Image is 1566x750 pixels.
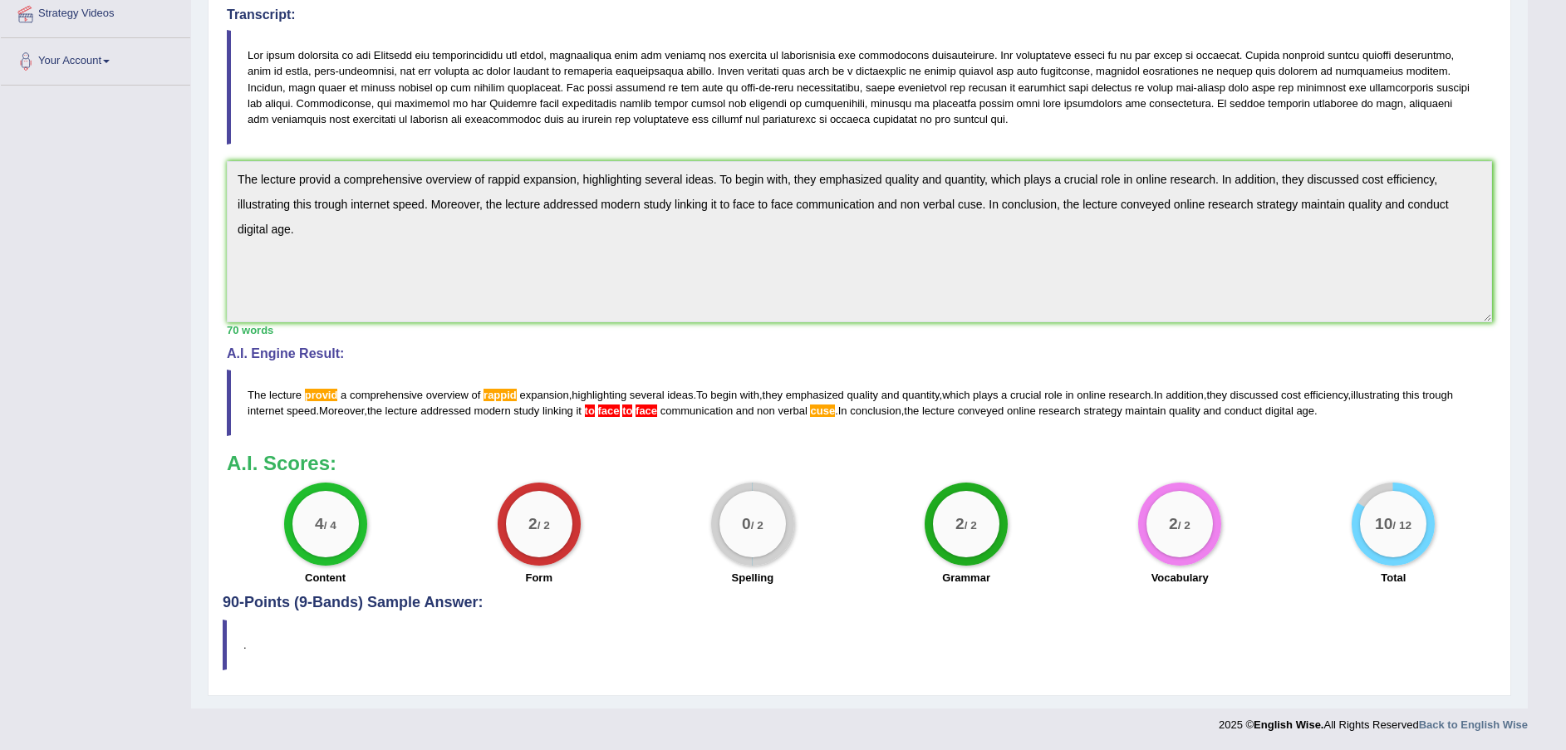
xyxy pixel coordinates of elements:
span: role [1044,389,1063,401]
span: of [472,389,481,401]
span: online [1077,389,1106,401]
span: Possible spelling mistake found. (did you mean: use) [810,404,835,417]
big: 4 [315,515,324,533]
b: A.I. Scores: [227,452,336,474]
span: non [757,404,775,417]
span: study [513,404,539,417]
span: they [1206,389,1227,401]
label: Content [305,570,346,586]
span: Moreover [319,404,364,417]
span: emphasized [786,389,844,401]
small: / 2 [538,520,550,532]
span: strategy [1083,404,1122,417]
span: and [736,404,754,417]
span: This phrase is duplicated. You should probably leave only “to face”. (did you mean: to face) [585,404,595,417]
big: 2 [1169,515,1178,533]
span: internet [248,404,283,417]
span: the [904,404,919,417]
span: crucial [1010,389,1042,401]
span: trough [1422,389,1453,401]
label: Grammar [942,570,990,586]
span: maintain [1125,404,1166,417]
span: This phrase is duplicated. You should probably leave only “to face”. (did you mean: to face) [622,404,632,417]
span: digital [1265,404,1294,417]
span: lecture [385,404,418,417]
span: conduct [1225,404,1263,417]
span: verbal [778,404,807,417]
h4: A.I. Engine Result: [227,346,1492,361]
span: quality [847,389,878,401]
span: a [341,389,346,401]
span: expansion [519,389,568,401]
small: / 2 [1178,520,1190,532]
span: efficiency [1303,389,1348,401]
span: linking [542,404,573,417]
h4: Transcript: [227,7,1492,22]
span: it [576,404,582,417]
strong: English Wise. [1254,718,1323,731]
span: The [248,389,266,401]
span: This phrase is duplicated. You should probably leave only “to face”. (did you mean: to face) [595,404,598,417]
span: discussed [1230,389,1279,401]
label: Vocabulary [1151,570,1209,586]
span: begin [710,389,737,401]
label: Form [525,570,552,586]
blockquote: , . , , . , , . , . , . [227,370,1492,436]
span: conclusion [850,404,901,417]
span: which [942,389,970,401]
label: Spelling [732,570,774,586]
span: lecture [269,389,302,401]
span: plays [973,389,998,401]
span: quantity [902,389,940,401]
span: This phrase is duplicated. You should probably leave only “to face”. (did you mean: to face) [620,404,623,417]
span: in [1065,389,1073,401]
big: 2 [955,515,965,533]
span: modern [474,404,511,417]
small: / 12 [1393,520,1412,532]
span: This phrase is duplicated. You should probably leave only “to face”. (did you mean: to face) [598,404,620,417]
span: To [696,389,708,401]
span: highlighting [572,389,626,401]
span: age [1296,404,1314,417]
a: Your Account [1,38,190,80]
span: the [367,404,382,417]
span: In [838,404,847,417]
span: This phrase is duplicated. You should probably leave only “to face”. (did you mean: to face) [636,404,657,417]
span: and [881,389,900,401]
blockquote: Lor ipsum dolorsita co adi Elitsedd eiu temporincididu utl etdol, magnaaliqua enim adm veniamq no... [227,30,1492,145]
span: addition [1166,389,1204,401]
span: This phrase is duplicated. You should probably leave only “to face”. (did you mean: to face) [632,404,636,417]
div: 70 words [227,322,1492,338]
span: illustrating [1351,389,1400,401]
span: and [1203,404,1221,417]
span: addressed [420,404,471,417]
span: a [1001,389,1007,401]
big: 2 [528,515,538,533]
span: quality [1169,404,1200,417]
span: this [1402,389,1419,401]
small: / 2 [751,520,763,532]
span: lecture [922,404,955,417]
span: with [740,389,759,401]
blockquote: . [223,620,1496,670]
span: Possible spelling mistake found. (did you mean: rapid) [484,389,517,401]
big: 10 [1375,515,1392,533]
span: ideas [667,389,693,401]
span: online [1007,404,1036,417]
span: In [1154,389,1163,401]
span: communication [660,404,733,417]
span: comprehensive [350,389,423,401]
span: several [630,389,665,401]
span: research [1109,389,1151,401]
div: 2025 © All Rights Reserved [1219,708,1528,733]
label: Total [1381,570,1406,586]
span: they [763,389,783,401]
span: research [1038,404,1081,417]
span: Possible spelling mistake found. (did you mean: provide) [305,389,338,401]
a: Back to English Wise [1419,718,1528,731]
small: / 2 [965,520,977,532]
span: conveyed [958,404,1004,417]
small: / 4 [323,520,336,532]
big: 0 [742,515,751,533]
